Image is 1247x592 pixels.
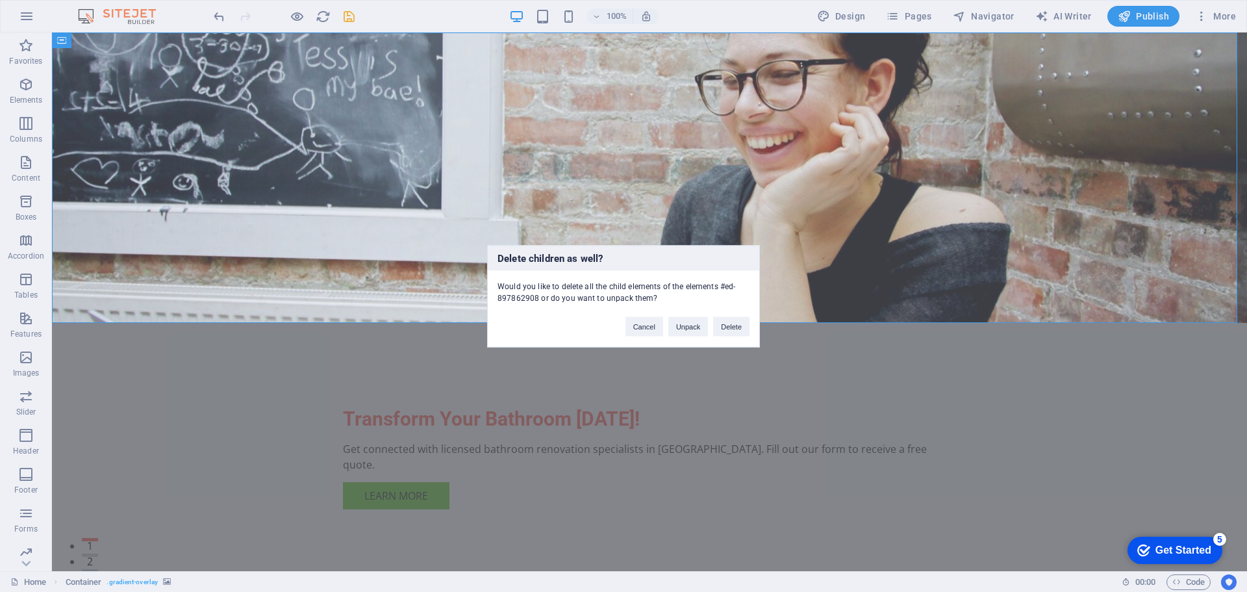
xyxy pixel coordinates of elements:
button: Cancel [625,316,663,336]
button: Unpack [668,316,708,336]
h3: Delete children as well? [488,246,759,270]
button: 3 [30,537,46,540]
div: Get Started [38,14,94,26]
div: 5 [96,3,109,16]
button: 1 [30,506,46,509]
div: Get Started 5 items remaining, 0% complete [10,6,105,34]
button: Delete [713,316,749,336]
div: Would you like to delete all the child elements of the elements #ed-897862908 or do you want to u... [488,270,759,303]
button: 2 [30,521,46,524]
